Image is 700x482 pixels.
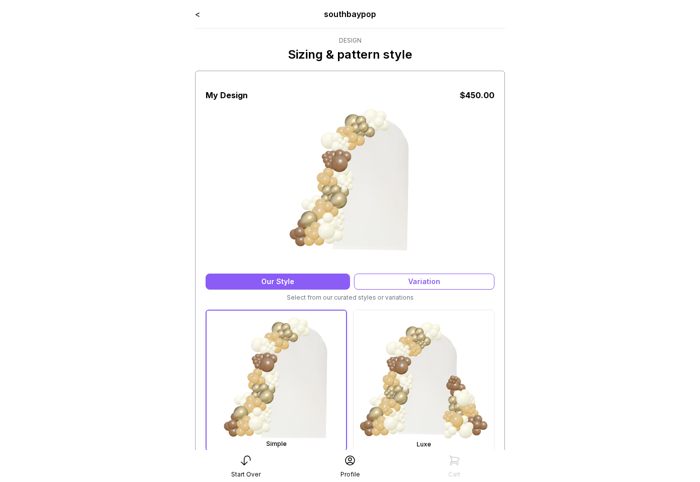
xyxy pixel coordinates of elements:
[354,310,494,450] img: Luxe
[448,470,460,478] div: Cart
[340,470,360,478] div: Profile
[460,89,494,101] div: $ 450.00
[270,101,430,262] img: Simple
[356,440,492,448] div: Luxe
[288,37,412,45] div: Design
[195,9,200,19] a: <
[354,274,494,290] div: Variation
[288,47,412,63] p: Sizing & pattern style
[231,470,261,478] div: Start Over
[206,294,494,302] div: Select from our curated styles or variations
[206,89,248,101] h3: My Design
[209,440,344,448] div: Simple
[257,8,443,20] div: southbaypop
[206,274,350,290] div: Our Style
[207,311,346,450] img: Simple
